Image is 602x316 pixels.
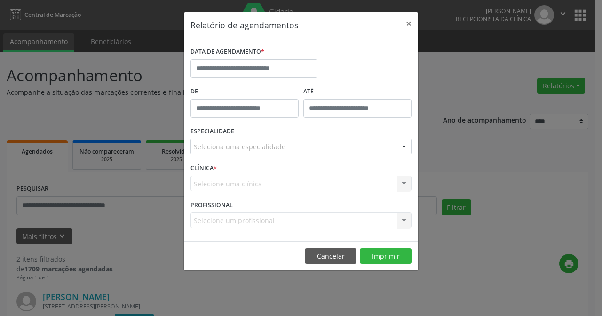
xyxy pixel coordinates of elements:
label: De [190,85,299,99]
button: Cancelar [305,248,356,264]
h5: Relatório de agendamentos [190,19,298,31]
button: Imprimir [360,248,412,264]
label: ESPECIALIDADE [190,124,234,139]
label: DATA DE AGENDAMENTO [190,45,264,59]
label: PROFISSIONAL [190,198,233,212]
span: Seleciona uma especialidade [194,142,285,152]
button: Close [399,12,418,35]
label: CLÍNICA [190,161,217,176]
label: ATÉ [303,85,412,99]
